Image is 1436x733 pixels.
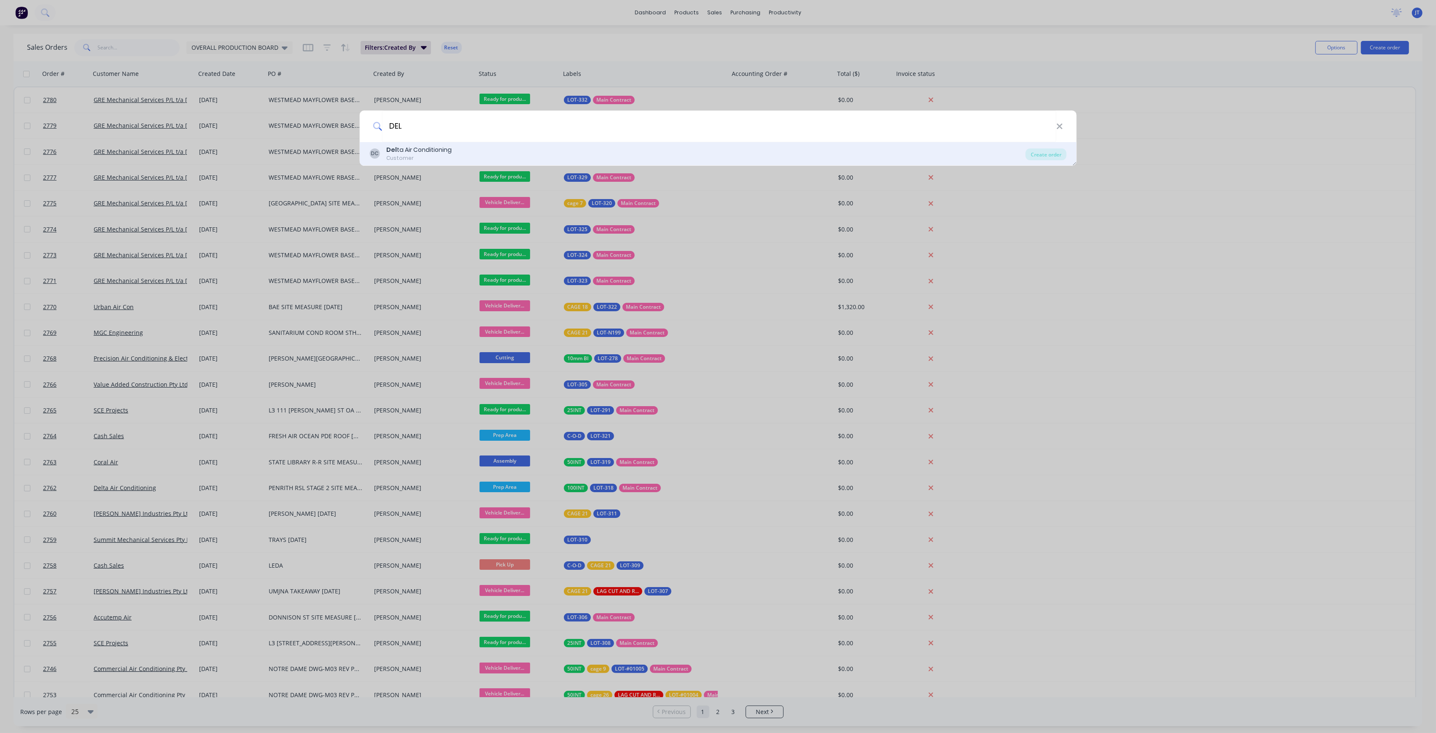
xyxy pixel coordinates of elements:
[1026,148,1067,160] div: Create order
[382,110,1056,142] input: Enter a customer name to create a new order...
[386,146,452,154] div: ta Air Conditioning
[386,146,397,154] b: Del
[386,154,452,162] div: Customer
[369,148,380,159] div: DC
